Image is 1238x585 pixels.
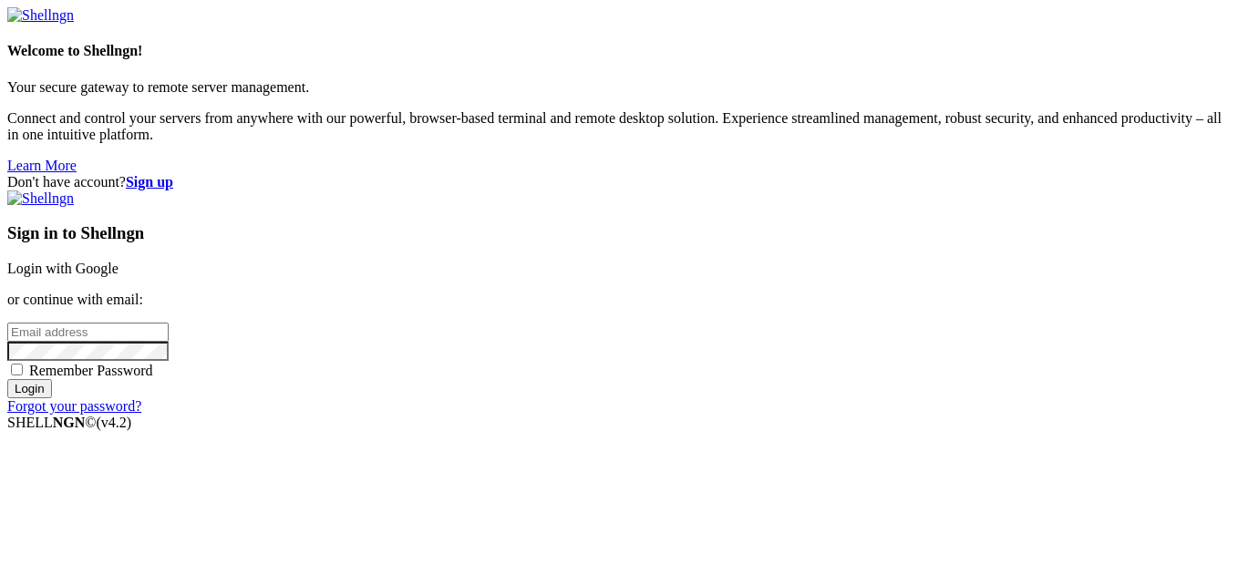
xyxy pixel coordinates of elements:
h4: Welcome to Shellngn! [7,43,1231,59]
p: Your secure gateway to remote server management. [7,79,1231,96]
span: 4.2.0 [97,415,132,430]
b: NGN [53,415,86,430]
span: Remember Password [29,363,153,378]
input: Remember Password [11,364,23,375]
a: Login with Google [7,261,119,276]
div: Don't have account? [7,174,1231,190]
a: Forgot your password? [7,398,141,414]
img: Shellngn [7,190,74,207]
p: or continue with email: [7,292,1231,308]
a: Sign up [126,174,173,190]
input: Email address [7,323,169,342]
h3: Sign in to Shellngn [7,223,1231,243]
a: Learn More [7,158,77,173]
p: Connect and control your servers from anywhere with our powerful, browser-based terminal and remo... [7,110,1231,143]
span: SHELL © [7,415,131,430]
input: Login [7,379,52,398]
img: Shellngn [7,7,74,24]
